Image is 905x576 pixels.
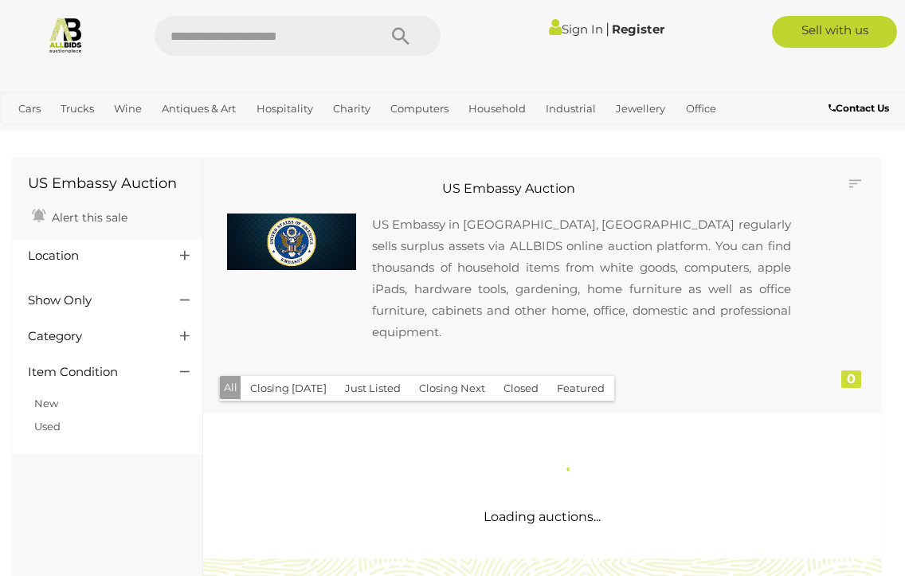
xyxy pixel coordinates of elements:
a: Cars [12,96,47,122]
a: Hospitality [250,96,319,122]
a: Trucks [54,96,100,122]
a: Office [680,96,723,122]
b: Contact Us [829,102,889,114]
button: Closed [494,376,548,401]
a: Sell with us [772,16,897,48]
img: us-embassy-sale-large.jpg [227,214,356,270]
h1: US Embassy Auction [28,176,186,192]
button: Closing Next [409,376,495,401]
a: Jewellery [609,96,672,122]
a: Used [34,420,61,433]
span: Alert this sale [48,210,127,225]
h4: Location [28,249,156,263]
a: [GEOGRAPHIC_DATA] [65,122,190,148]
div: 0 [841,370,861,388]
a: Industrial [539,96,602,122]
button: Closing [DATE] [241,376,336,401]
a: Alert this sale [28,204,131,228]
a: Computers [384,96,455,122]
h4: Category [28,330,156,343]
a: Charity [327,96,377,122]
h3: US Embassy Auction [231,182,787,196]
a: Register [612,22,664,37]
a: Household [462,96,532,122]
a: Wine [108,96,148,122]
p: US Embassy in [GEOGRAPHIC_DATA], [GEOGRAPHIC_DATA] regularly sells surplus assets via ALLBIDS onl... [372,214,791,343]
a: New [34,397,58,409]
span: Loading auctions... [484,509,601,524]
img: Allbids.com.au [47,16,84,53]
h4: Item Condition [28,366,156,379]
a: Contact Us [829,100,893,117]
button: Featured [547,376,614,401]
h4: Show Only [28,294,156,308]
button: Search [361,16,441,56]
a: Antiques & Art [155,96,242,122]
a: Sports [12,122,57,148]
span: | [605,20,609,37]
a: Sign In [549,22,603,37]
button: Just Listed [335,376,410,401]
button: All [220,376,241,399]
